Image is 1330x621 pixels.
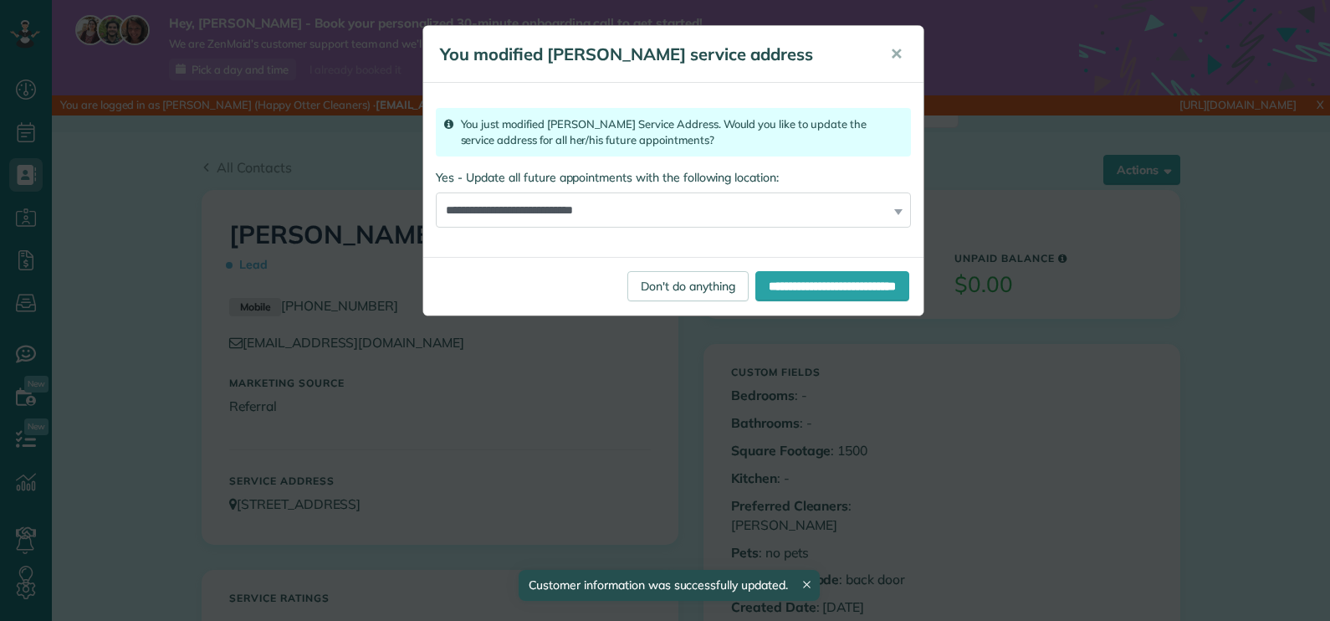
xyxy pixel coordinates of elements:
label: Yes - Update all future appointments with the following location: [436,169,911,186]
div: Customer information was successfully updated. [518,570,819,601]
div: You just modified [PERSON_NAME] Service Address. Would you like to update the service address for... [436,108,911,157]
a: Don't do anything [627,271,748,301]
span: ✕ [890,44,903,64]
h5: You modified [PERSON_NAME] service address [440,43,867,66]
span: Don't do anything [641,279,734,294]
